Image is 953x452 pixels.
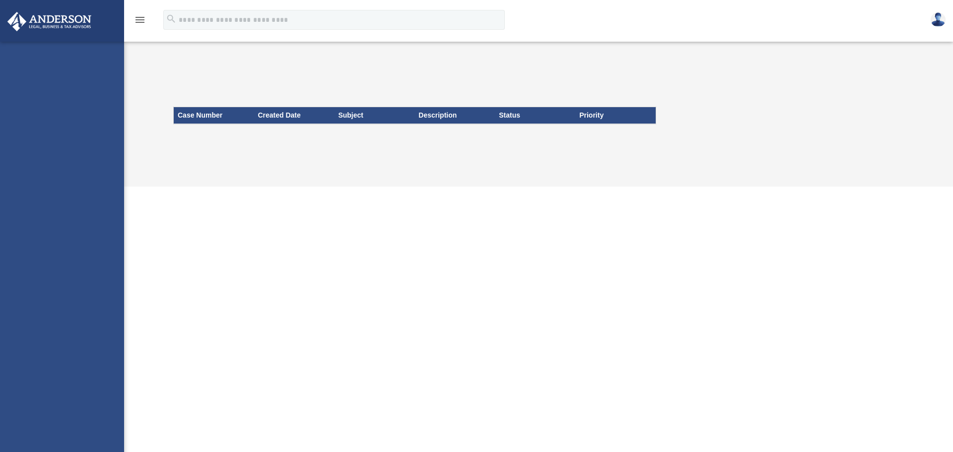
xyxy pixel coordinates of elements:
th: Created Date [254,107,334,124]
th: Status [495,107,575,124]
th: Description [414,107,495,124]
i: search [166,13,177,24]
th: Priority [575,107,656,124]
th: Case Number [174,107,254,124]
th: Subject [334,107,414,124]
a: menu [134,17,146,26]
img: Anderson Advisors Platinum Portal [4,12,94,31]
i: menu [134,14,146,26]
img: User Pic [931,12,946,27]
